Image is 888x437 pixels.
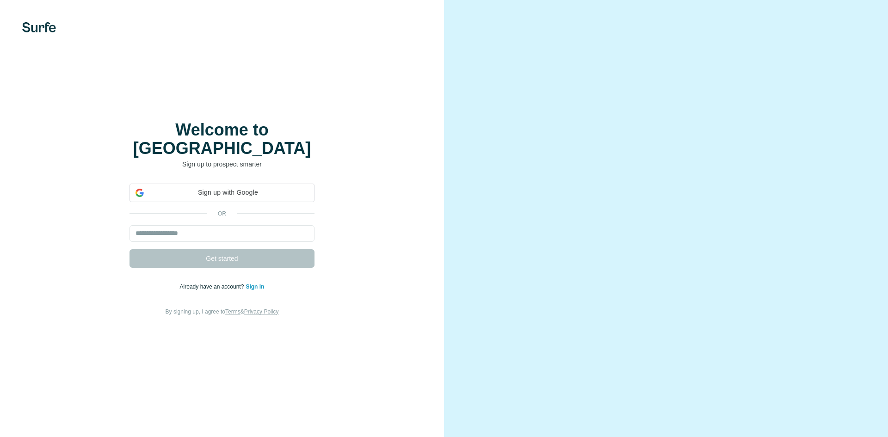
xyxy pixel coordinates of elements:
span: Already have an account? [180,283,246,290]
span: By signing up, I agree to & [166,308,279,315]
img: Surfe's logo [22,22,56,32]
p: or [207,209,237,218]
a: Privacy Policy [244,308,279,315]
span: Sign up with Google [148,188,308,197]
a: Terms [225,308,240,315]
h1: Welcome to [GEOGRAPHIC_DATA] [129,121,314,158]
div: Sign up with Google [129,184,314,202]
a: Sign in [246,283,264,290]
p: Sign up to prospect smarter [129,160,314,169]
